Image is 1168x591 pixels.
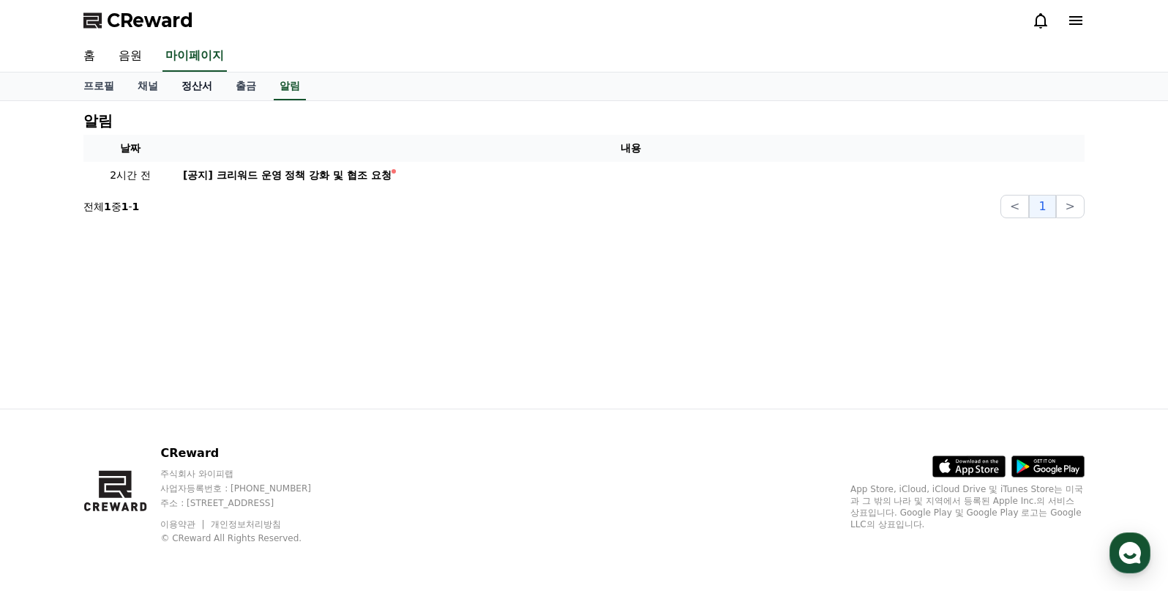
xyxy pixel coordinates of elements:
[160,497,339,509] p: 주소 : [STREET_ADDRESS]
[46,486,55,498] span: 홈
[160,532,339,544] p: © CReward All Rights Reserved.
[104,201,111,212] strong: 1
[97,464,189,501] a: 대화
[126,73,170,100] a: 채널
[4,464,97,501] a: 홈
[72,73,126,100] a: 프로필
[170,73,224,100] a: 정산서
[72,41,107,72] a: 홈
[134,487,151,499] span: 대화
[850,483,1085,530] p: App Store, iCloud, iCloud Drive 및 iTunes Store는 미국과 그 밖의 나라 및 지역에서 등록된 Apple Inc.의 서비스 상표입니다. Goo...
[83,9,193,32] a: CReward
[226,486,244,498] span: 설정
[1029,195,1055,218] button: 1
[162,41,227,72] a: 마이페이지
[132,201,140,212] strong: 1
[211,519,281,529] a: 개인정보처리방침
[274,73,306,100] a: 알림
[224,73,268,100] a: 출금
[83,113,113,129] h4: 알림
[107,9,193,32] span: CReward
[183,168,1079,183] a: [공지] 크리워드 운영 정책 강화 및 협조 요청
[160,519,206,529] a: 이용약관
[83,135,177,162] th: 날짜
[160,468,339,480] p: 주식회사 와이피랩
[1000,195,1029,218] button: <
[189,464,281,501] a: 설정
[89,168,171,183] p: 2시간 전
[83,199,139,214] p: 전체 중 -
[160,483,339,494] p: 사업자등록번호 : [PHONE_NUMBER]
[1056,195,1085,218] button: >
[160,445,339,462] p: CReward
[107,41,154,72] a: 음원
[177,135,1085,162] th: 내용
[121,201,129,212] strong: 1
[183,168,392,183] div: [공지] 크리워드 운영 정책 강화 및 협조 요청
